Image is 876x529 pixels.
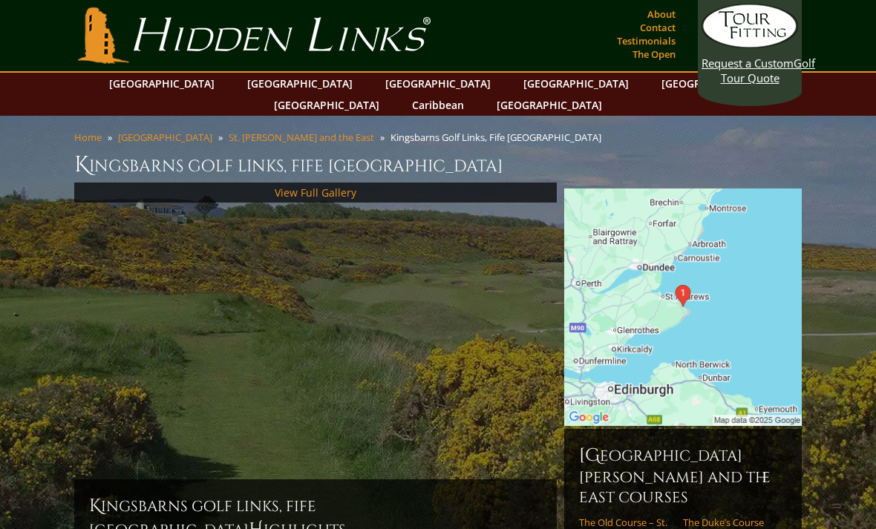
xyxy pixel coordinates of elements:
[489,94,609,116] a: [GEOGRAPHIC_DATA]
[636,17,679,38] a: Contact
[516,73,636,94] a: [GEOGRAPHIC_DATA]
[654,73,774,94] a: [GEOGRAPHIC_DATA]
[644,4,679,24] a: About
[267,94,387,116] a: [GEOGRAPHIC_DATA]
[74,150,802,180] h1: Kingsbarns Golf Links, Fife [GEOGRAPHIC_DATA]
[118,131,212,144] a: [GEOGRAPHIC_DATA]
[613,30,679,51] a: Testimonials
[102,73,222,94] a: [GEOGRAPHIC_DATA]
[405,94,471,116] a: Caribbean
[702,4,798,85] a: Request a CustomGolf Tour Quote
[240,73,360,94] a: [GEOGRAPHIC_DATA]
[275,185,356,200] a: View Full Gallery
[579,444,787,507] h6: [GEOGRAPHIC_DATA][PERSON_NAME] and the East Courses
[683,516,777,528] a: The Duke’s Course
[229,131,374,144] a: St. [PERSON_NAME] and the East
[390,131,607,144] li: Kingsbarns Golf Links, Fife [GEOGRAPHIC_DATA]
[702,56,794,70] span: Request a Custom
[564,188,802,426] img: Google Map of Kingsbarns Golf Links, Fife, Scotland, United Kingdom
[74,131,102,144] a: Home
[378,73,498,94] a: [GEOGRAPHIC_DATA]
[629,44,679,65] a: The Open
